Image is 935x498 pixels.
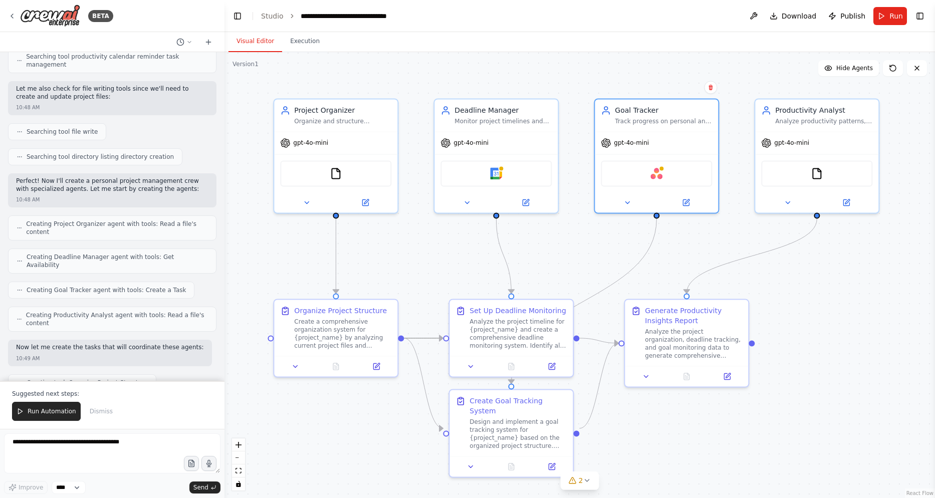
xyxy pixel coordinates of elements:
[448,299,574,377] div: Set Up Deadline MonitoringAnalyze the project timeline for {project_name} and create a comprehens...
[201,456,216,471] button: Click to speak your automation idea
[27,128,98,136] span: Searching tool file write
[615,117,712,125] div: Track progress on personal and professional goals, monitor completion rates, identify bottlenecks...
[12,402,81,421] button: Run Automation
[490,460,533,472] button: No output available
[433,98,559,213] div: Deadline ManagerMonitor project timelines and deadlines, create reminders for important milestone...
[704,81,717,94] button: Delete node
[624,299,749,387] div: Generate Productivity Insights ReportAnalyze the project organization, deadline tracking, and goa...
[470,396,567,416] div: Create Goal Tracking System
[27,379,148,387] span: Creating task Organize Project Structure
[681,218,822,293] g: Edge from e9f690c6-d558-4185-83e0-b44b2cc74a46 to f36434d4-cc09-4b89-b529-f09fbf5ae32e
[453,139,489,147] span: gpt-4o-mini
[710,370,745,382] button: Open in side panel
[16,344,204,352] p: Now let me create the tasks that will coordinate these agents:
[454,105,552,115] div: Deadline Manager
[645,306,742,326] div: Generate Productivity Insights Report
[657,196,714,208] button: Open in side panel
[818,60,879,76] button: Hide Agents
[90,407,113,415] span: Dismiss
[470,418,567,450] div: Design and implement a goal tracking system for {project_name} based on the organized project str...
[359,360,394,372] button: Open in side panel
[470,318,567,350] div: Analyze the project timeline for {project_name} and create a comprehensive deadline monitoring sy...
[294,306,387,316] div: Organize Project Structure
[818,196,874,208] button: Open in side panel
[16,177,208,193] p: Perfect! Now I'll create a personal project management crew with specialized agents. Let me start...
[579,338,618,433] g: Edge from 1dd96611-d5f9-4776-890a-888f76e2a65f to f36434d4-cc09-4b89-b529-f09fbf5ae32e
[261,11,413,21] nav: breadcrumb
[232,464,245,477] button: fit view
[184,456,199,471] button: Upload files
[19,483,43,491] span: Improve
[614,139,649,147] span: gpt-4o-mini
[645,328,742,360] div: Analyze the project organization, deadline tracking, and goal monitoring data to generate compreh...
[615,105,712,115] div: Goal Tracker
[774,139,809,147] span: gpt-4o-mini
[4,481,48,494] button: Improve
[172,36,196,48] button: Switch to previous chat
[27,253,208,269] span: Creating Deadline Manager agent with tools: Get Availability
[294,105,391,115] div: Project Organizer
[579,333,618,348] g: Edge from c88ba36a-fc02-4588-82e7-e8bb47a3fd51 to f36434d4-cc09-4b89-b529-f09fbf5ae32e
[404,333,443,343] g: Edge from 97714280-d8d7-4680-b8f0-f85930206d7f to c88ba36a-fc02-4588-82e7-e8bb47a3fd51
[840,11,865,21] span: Publish
[294,318,391,350] div: Create a comprehensive organization system for {project_name} by analyzing current project files ...
[491,218,516,293] g: Edge from 25529979-a8cf-4a68-a503-9f4287daa93e to c88ba36a-fc02-4588-82e7-e8bb47a3fd51
[232,438,245,451] button: zoom in
[193,483,208,491] span: Send
[27,153,174,161] span: Searching tool directory listing directory creation
[232,477,245,490] button: toggle interactivity
[579,475,583,485] span: 2
[470,306,566,316] div: Set Up Deadline Monitoring
[561,471,599,490] button: 2
[232,451,245,464] button: zoom out
[836,64,873,72] span: Hide Agents
[27,286,186,294] span: Creating Goal Tracker agent with tools: Create a Task
[16,104,40,111] div: 10:48 AM
[490,167,502,179] img: Google Calendar
[232,438,245,490] div: React Flow controls
[811,167,823,179] img: FileReadTool
[824,7,869,25] button: Publish
[337,196,393,208] button: Open in side panel
[913,9,927,23] button: Show right sidebar
[16,85,208,101] p: Let me also check for file writing tools since we'll need to create and update project files:
[775,117,872,125] div: Analyze productivity patterns, identify trends in work habits, and provide actionable insights an...
[12,390,212,398] p: Suggested next steps:
[228,31,282,52] button: Visual Editor
[20,5,80,27] img: Logo
[331,218,341,293] g: Edge from 4b457efc-7096-4813-b8ac-dee4b344ed2d to 97714280-d8d7-4680-b8f0-f85930206d7f
[294,117,391,125] div: Organize and structure personal projects by creating clear project hierarchies, categorizing task...
[535,460,569,472] button: Open in side panel
[490,360,533,372] button: No output available
[766,7,821,25] button: Download
[650,167,662,179] img: Asana
[594,98,719,213] div: Goal TrackerTrack progress on personal and professional goals, monitor completion rates, identify...
[16,196,40,203] div: 10:48 AM
[454,117,552,125] div: Monitor project timelines and deadlines, create reminders for important milestones, and provide p...
[506,218,661,383] g: Edge from 91ad4417-e703-49fe-ad25-ef229accab9f to 1dd96611-d5f9-4776-890a-888f76e2a65f
[273,299,398,377] div: Organize Project StructureCreate a comprehensive organization system for {project_name} by analyz...
[200,36,216,48] button: Start a new chat
[535,360,569,372] button: Open in side panel
[261,12,284,20] a: Studio
[404,333,443,433] g: Edge from 97714280-d8d7-4680-b8f0-f85930206d7f to 1dd96611-d5f9-4776-890a-888f76e2a65f
[26,311,208,327] span: Creating Productivity Analyst agent with tools: Read a file's content
[16,355,40,362] div: 10:49 AM
[26,220,208,236] span: Creating Project Organizer agent with tools: Read a file's content
[88,10,113,22] div: BETA
[293,139,328,147] span: gpt-4o-mini
[665,370,708,382] button: No output available
[232,60,259,68] div: Version 1
[497,196,554,208] button: Open in side panel
[315,360,357,372] button: No output available
[775,105,872,115] div: Productivity Analyst
[330,167,342,179] img: FileReadTool
[782,11,817,21] span: Download
[230,9,245,23] button: Hide left sidebar
[85,402,118,421] button: Dismiss
[189,481,220,493] button: Send
[28,407,76,415] span: Run Automation
[273,98,398,213] div: Project OrganizerOrganize and structure personal projects by creating clear project hierarchies, ...
[889,11,903,21] span: Run
[873,7,907,25] button: Run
